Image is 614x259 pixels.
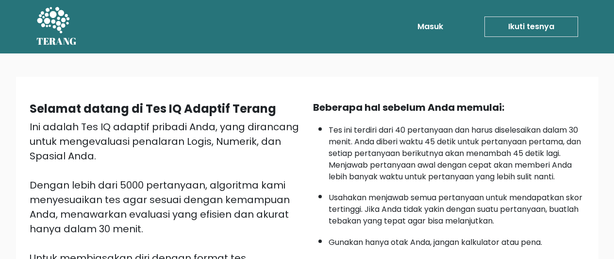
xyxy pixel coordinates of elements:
a: Ikuti tesnya [484,17,578,37]
font: Gunakan hanya otak Anda, jangan kalkulator atau pena. [329,237,542,248]
font: Ikuti tesnya [508,21,554,32]
font: Selamat datang di Tes IQ Adaptif Terang [30,101,276,117]
font: Usahakan menjawab semua pertanyaan untuk mendapatkan skor tertinggi. Jika Anda tidak yakin dengan... [329,192,582,226]
font: Tes ini terdiri dari 40 pertanyaan dan harus diselesaikan dalam 30 menit. Anda diberi waktu 45 de... [329,124,581,182]
font: TERANG [36,35,77,48]
a: TERANG [36,4,77,50]
a: Masuk [414,17,447,36]
font: Beberapa hal sebelum Anda memulai: [313,101,504,114]
font: Dengan lebih dari 5000 pertanyaan, algoritma kami menyesuaikan tes agar sesuai dengan kemampuan A... [30,178,290,236]
font: Masuk [417,21,443,32]
font: Ini adalah Tes IQ adaptif pribadi Anda, yang dirancang untuk mengevaluasi penalaran Logis, Numeri... [30,120,299,163]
